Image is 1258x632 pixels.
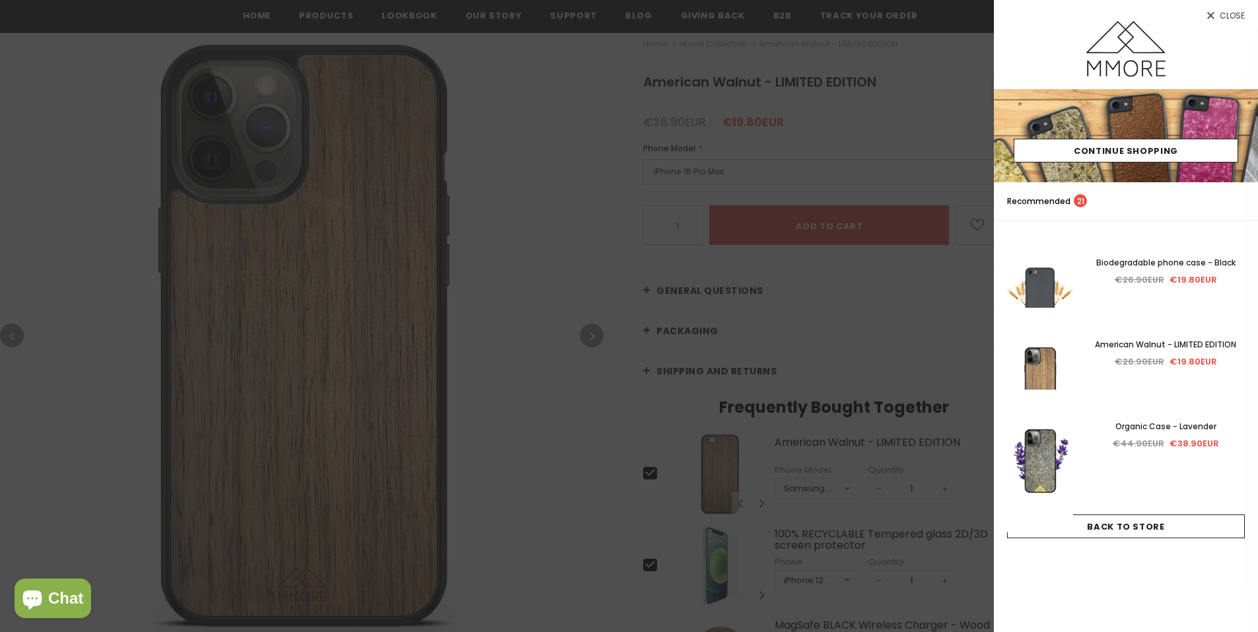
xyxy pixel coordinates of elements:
[1113,437,1164,450] span: €44.90EUR
[1086,419,1245,434] a: Organic Case - Lavender
[1115,273,1164,286] span: €26.90EUR
[1007,514,1245,538] a: Back To Store
[11,579,95,621] inbox-online-store-chat: Shopify online store chat
[1086,337,1245,352] a: American Walnut - LIMITED EDITION
[1074,194,1087,207] span: 21
[1014,139,1238,162] a: Continue Shopping
[1115,421,1216,432] span: Organic Case - Lavender
[1220,12,1245,20] span: Close
[1115,355,1164,368] span: €26.90EUR
[1170,355,1217,368] span: €19.80EUR
[1232,195,1245,208] a: search
[1086,256,1245,270] a: Biodegradable phone case - Black
[1095,339,1236,350] span: American Walnut - LIMITED EDITION
[1170,437,1219,450] span: €38.90EUR
[1096,257,1236,268] span: Biodegradable phone case - Black
[1007,194,1087,208] p: Recommended
[1170,273,1217,286] span: €19.80EUR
